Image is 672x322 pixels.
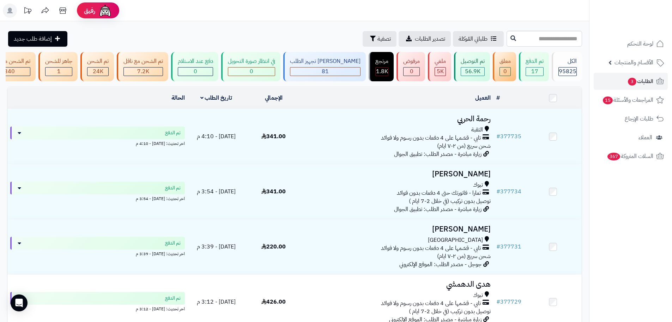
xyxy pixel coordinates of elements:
[265,94,283,102] a: الإجمالي
[367,52,395,81] a: مرتجع 1.8K
[14,35,52,43] span: إضافة طلب جديد
[137,67,149,76] span: 7.2K
[624,5,665,20] img: logo-2.png
[453,31,504,47] a: طلباتي المُوكلة
[594,129,668,146] a: العملاء
[98,4,112,18] img: ai-face.png
[628,78,636,86] span: 3
[496,298,500,306] span: #
[496,242,521,251] a: #377731
[503,67,507,76] span: 0
[178,57,213,65] div: دفع عند الاستلام
[197,298,236,306] span: [DATE] - 3:12 م
[10,305,185,312] div: اخر تحديث: [DATE] - 3:12 م
[426,52,453,81] a: ملغي 5K
[290,57,361,65] div: [PERSON_NAME] تجهيز الطلب
[84,6,95,15] span: رفيق
[437,67,444,76] span: 5K
[165,185,181,192] span: تم الدفع
[409,197,491,205] span: توصيل بدون تركيب (في خلال 2-7 ايام )
[171,94,185,102] a: الحالة
[228,57,275,65] div: في انتظار صورة التحويل
[459,35,488,43] span: طلباتي المُوكلة
[627,76,653,86] span: الطلبات
[603,96,613,104] span: 15
[496,187,521,196] a: #377734
[250,67,253,76] span: 0
[305,225,491,233] h3: [PERSON_NAME]
[594,110,668,127] a: طلبات الإرجاع
[399,260,482,269] span: جوجل - مصدر الطلب: الموقع الإلكتروني
[602,95,653,105] span: المراجعات والأسئلة
[123,57,163,65] div: تم الشحن مع ناقل
[496,242,500,251] span: #
[375,57,388,65] div: مرتجع
[4,67,15,76] span: 340
[87,68,108,76] div: 24043
[403,57,420,65] div: مرفوض
[261,187,286,196] span: 341.00
[376,67,388,76] span: 1.8K
[435,68,446,76] div: 4991
[453,52,491,81] a: تم التوصيل 56.9K
[475,94,491,102] a: العميل
[404,68,419,76] div: 0
[496,132,521,141] a: #377735
[165,240,181,247] span: تم الدفع
[559,67,576,76] span: 95825
[627,39,653,49] span: لوحة التحكم
[11,294,28,311] div: Open Intercom Messenger
[197,132,236,141] span: [DATE] - 4:10 م
[19,4,36,19] a: تحديثات المنصة
[10,250,185,257] div: اخر تحديث: [DATE] - 3:39 م
[261,242,286,251] span: 220.00
[491,52,517,81] a: معلق 0
[594,35,668,52] a: لوحة التحكم
[194,67,197,76] span: 0
[165,129,181,136] span: تم الدفع
[496,132,500,141] span: #
[228,68,275,76] div: 0
[461,57,485,65] div: تم التوصيل
[607,153,620,160] span: 367
[305,115,491,123] h3: رحمة الحربي
[37,52,79,81] a: جاهز للشحن 1
[465,67,480,76] span: 56.9K
[526,57,544,65] div: تم الدفع
[594,73,668,90] a: الطلبات3
[558,57,577,65] div: الكل
[397,189,481,197] span: تمارا - فاتورتك حتى 4 دفعات بدون فوائد
[500,68,510,76] div: 0
[399,31,451,47] a: تصدير الطلبات
[415,35,445,43] span: تصدير الطلبات
[46,68,72,76] div: 1
[496,187,500,196] span: #
[473,181,483,189] span: تبوك
[305,280,491,288] h3: هدى الدهمشي
[496,298,521,306] a: #377729
[376,68,388,76] div: 1828
[282,52,367,81] a: [PERSON_NAME] تجهيز الطلب 81
[471,126,483,134] span: الثقبة
[322,67,329,76] span: 81
[87,57,109,65] div: تم الشحن
[200,94,232,102] a: تاريخ الطلب
[394,150,482,158] span: زيارة مباشرة - مصدر الطلب: تطبيق الجوال
[124,68,163,76] div: 7222
[594,92,668,109] a: المراجعات والأسئلة15
[290,68,360,76] div: 81
[220,52,282,81] a: في انتظار صورة التحويل 0
[115,52,170,81] a: تم الشحن مع ناقل 7.2K
[473,291,483,299] span: تبوك
[178,68,213,76] div: 0
[410,67,413,76] span: 0
[607,151,653,161] span: السلات المتروكة
[261,298,286,306] span: 426.00
[594,148,668,165] a: السلات المتروكة367
[377,35,391,43] span: تصفية
[363,31,396,47] button: تصفية
[437,252,491,260] span: شحن سريع (من ٢-٧ ايام)
[10,139,185,147] div: اخر تحديث: [DATE] - 4:10 م
[526,68,543,76] div: 17
[79,52,115,81] a: تم الشحن 24K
